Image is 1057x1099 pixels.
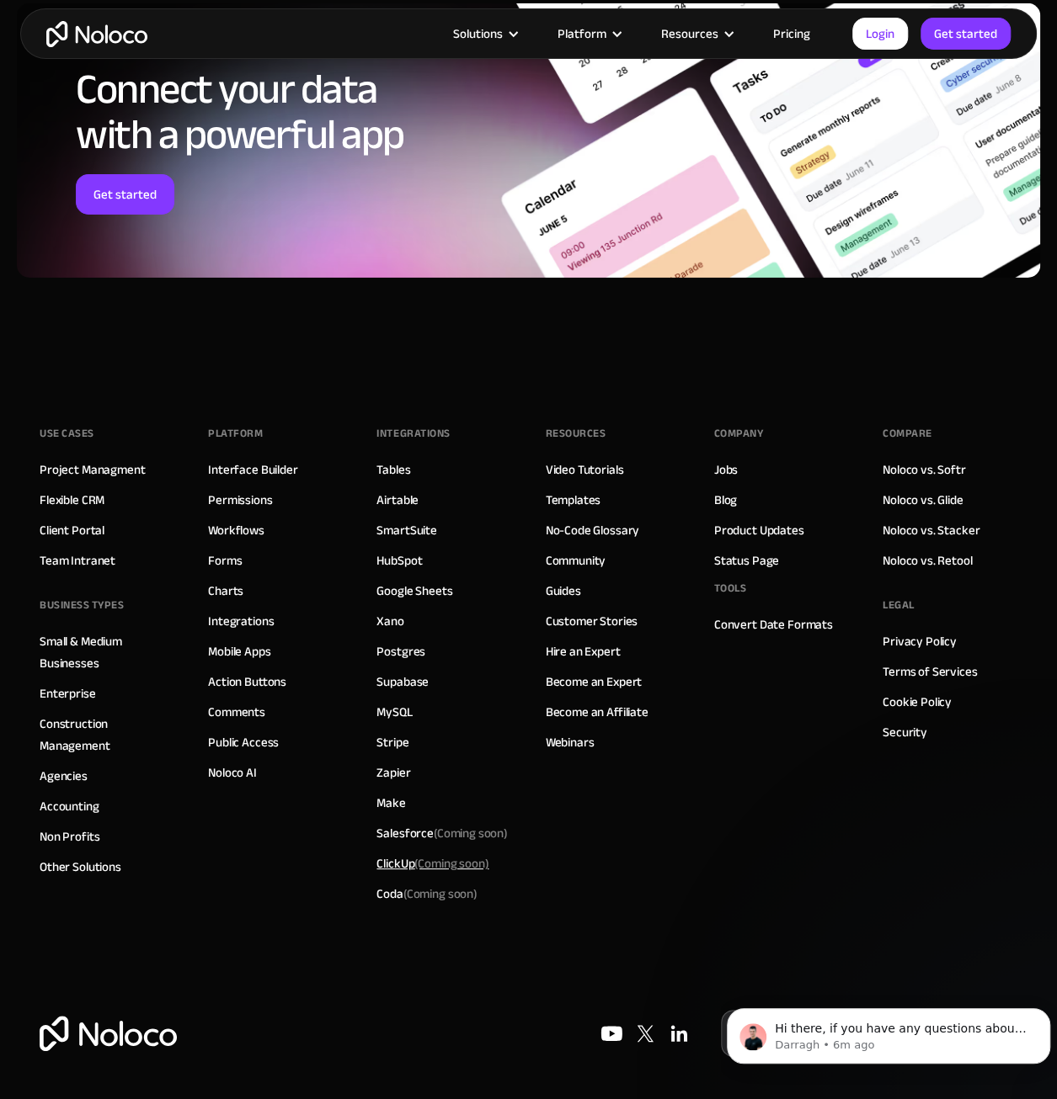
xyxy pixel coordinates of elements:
[546,731,595,753] a: Webinars
[752,23,831,45] a: Pricing
[376,421,450,446] div: INTEGRATIONS
[883,421,932,446] div: Compare
[40,795,99,817] a: Accounting
[40,765,88,787] a: Agencies
[40,826,99,847] a: Non Profits
[414,852,488,875] span: (Coming soon)
[376,671,429,693] a: Supabase
[546,421,606,446] div: Resources
[208,731,279,753] a: Public Access
[376,610,403,632] a: Xano
[40,592,124,618] div: BUSINESS TYPES
[40,459,145,480] a: Project Managment
[76,66,501,157] h2: Connect your data with a powerful app
[714,519,804,541] a: Product Updates
[40,549,115,571] a: Team Intranet
[208,549,242,571] a: Forms
[714,459,738,480] a: Jobs
[537,23,640,45] div: Platform
[661,23,718,45] div: Resources
[40,489,104,511] a: Flexible CRM
[720,973,1057,1091] iframe: Intercom notifications message
[883,549,972,571] a: Noloco vs. Retool
[403,882,478,905] span: (Coming soon)
[883,721,927,743] a: Security
[376,549,422,571] a: HubSpot
[921,18,1011,50] a: Get started
[546,580,581,602] a: Guides
[208,459,297,480] a: Interface Builder
[40,421,94,446] div: Use Cases
[546,640,621,662] a: Hire an Expert
[208,519,264,541] a: Workflows
[714,421,764,446] div: Company
[208,762,257,783] a: Noloco AI
[376,580,452,602] a: Google Sheets
[208,701,265,723] a: Comments
[208,580,243,602] a: Charts
[376,459,410,480] a: Tables
[883,691,952,713] a: Cookie Policy
[714,576,747,601] div: Tools
[376,489,419,511] a: Airtable
[208,640,270,662] a: Mobile Apps
[376,852,488,874] div: ClickUp
[376,640,425,662] a: Postgres
[852,18,908,50] a: Login
[376,701,412,723] a: MySQL
[376,792,405,814] a: Make
[883,489,964,511] a: Noloco vs. Glide
[558,23,606,45] div: Platform
[208,671,286,693] a: Action Buttons
[883,630,957,652] a: Privacy Policy
[76,174,174,215] a: Get started
[40,630,174,674] a: Small & Medium Businesses
[883,661,977,682] a: Terms of Services
[40,519,104,541] a: Client Portal
[714,613,833,635] a: Convert Date Formats
[546,549,606,571] a: Community
[432,23,537,45] div: Solutions
[453,23,503,45] div: Solutions
[376,762,410,783] a: Zapier
[546,489,601,511] a: Templates
[883,459,966,480] a: Noloco vs. Softr
[546,459,624,480] a: Video Tutorials
[546,701,649,723] a: Become an Affiliate
[434,821,508,845] span: (Coming soon)
[208,489,272,511] a: Permissions
[376,822,508,844] div: Salesforce
[640,23,752,45] div: Resources
[40,682,96,704] a: Enterprise
[546,671,643,693] a: Become an Expert
[40,856,121,878] a: Other Solutions
[46,21,147,47] a: home
[546,519,640,541] a: No-Code Glossary
[546,610,638,632] a: Customer Stories
[376,519,437,541] a: SmartSuite
[883,519,980,541] a: Noloco vs. Stacker
[208,421,263,446] div: Platform
[40,713,174,757] a: Construction Management
[376,731,408,753] a: Stripe
[714,549,779,571] a: Status Page
[883,592,915,618] div: Legal
[714,489,737,511] a: Blog
[208,610,274,632] a: Integrations
[376,883,477,905] div: Coda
